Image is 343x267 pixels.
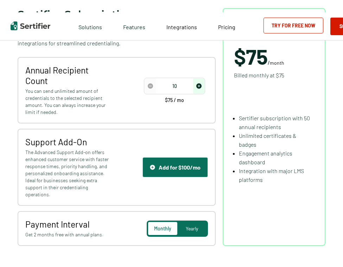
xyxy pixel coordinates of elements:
[142,157,208,177] button: Support IconAdd for $100/mo
[25,219,112,229] span: Payment Interval
[239,132,296,148] span: Unlimited certificates & badges
[263,18,323,33] a: Try for Free Now
[218,22,235,31] a: Pricing
[11,21,50,30] img: Sertifier | Digital Credentialing Platform
[239,167,304,183] span: Integration with major LMS platforms
[150,165,155,170] img: Support Icon
[123,22,145,31] span: Features
[270,60,284,66] span: month
[196,83,202,89] img: Increase Icon
[25,65,112,86] span: Annual Recipient Count
[166,22,197,31] a: Integrations
[186,225,198,231] span: Yearly
[218,24,235,30] span: Pricing
[239,115,310,130] span: Sertifier subscription with 50 annual recipients
[25,149,112,198] span: The Advanced Support Add-on offers enhanced customer service with faster response times, priority...
[234,44,268,69] span: $75
[145,78,156,94] span: decrease number
[308,233,343,267] iframe: Chat Widget
[193,78,204,94] span: increase number
[234,71,284,80] span: Billed monthly at $75
[234,46,284,67] span: /
[25,88,112,116] span: You can send unlimited amount of credentials to the selected recipient amount. You can always inc...
[166,24,197,30] span: Integrations
[150,164,201,171] div: Add for $100/mo
[239,150,292,165] span: Engagement analytics dashboard
[165,98,184,103] span: $75 / mo
[18,8,134,21] span: Sertifier Subscription
[25,136,112,147] span: Support Add-On
[154,225,171,231] span: Monthly
[25,231,112,238] span: Get 2 months free with annual plans.
[78,22,102,31] span: Solutions
[148,83,153,89] img: Decrease Icon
